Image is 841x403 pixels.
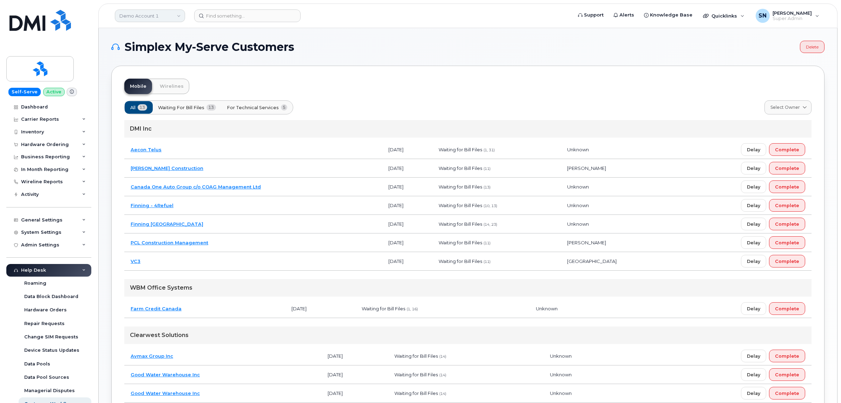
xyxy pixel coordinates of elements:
[741,236,766,249] button: Delay
[741,218,766,230] button: Delay
[484,241,491,245] span: (11)
[124,120,812,138] div: DMI Inc
[484,204,497,208] span: (10, 13)
[125,42,294,52] span: Simplex My-Serve Customers
[439,391,446,396] span: (14)
[769,180,805,193] button: Complete
[741,368,766,381] button: Delay
[321,365,388,384] td: [DATE]
[741,387,766,399] button: Delay
[131,221,203,227] a: Finning [GEOGRAPHIC_DATA]
[747,239,760,246] span: Delay
[747,221,760,227] span: Delay
[741,302,766,315] button: Delay
[741,162,766,174] button: Delay
[439,184,482,190] span: Waiting for Bill Files
[775,239,799,246] span: Complete
[382,159,432,178] td: [DATE]
[769,218,805,230] button: Complete
[747,165,760,172] span: Delay
[769,199,805,212] button: Complete
[382,252,432,271] td: [DATE]
[567,165,606,171] span: [PERSON_NAME]
[124,79,152,94] a: Mobile
[550,372,572,377] span: Unknown
[439,221,482,227] span: Waiting for Bill Files
[775,305,799,312] span: Complete
[775,146,799,153] span: Complete
[439,354,446,359] span: (14)
[747,371,760,378] span: Delay
[747,202,760,209] span: Delay
[439,147,482,152] span: Waiting for Bill Files
[394,390,438,396] span: Waiting for Bill Files
[536,306,558,311] span: Unknown
[775,202,799,209] span: Complete
[206,104,216,111] span: 13
[769,350,805,362] button: Complete
[124,279,812,297] div: WBM Office Systems
[747,390,760,397] span: Delay
[550,353,572,359] span: Unknown
[550,390,572,396] span: Unknown
[131,390,200,396] a: Good Water Warehouse Inc
[567,240,606,245] span: [PERSON_NAME]
[775,353,799,359] span: Complete
[747,184,760,190] span: Delay
[131,306,182,311] a: Farm Credit Canada
[131,353,173,359] a: Avmax Group Inc
[124,326,812,344] div: Clearwest Solutions
[770,104,800,111] span: Select Owner
[407,307,418,311] span: (1, 16)
[567,147,589,152] span: Unknown
[741,350,766,362] button: Delay
[769,162,805,174] button: Complete
[484,148,495,152] span: (1, 31)
[131,165,203,171] a: [PERSON_NAME] Construction
[775,258,799,265] span: Complete
[747,146,760,153] span: Delay
[131,258,140,264] a: VC3
[769,236,805,249] button: Complete
[382,215,432,233] td: [DATE]
[769,143,805,156] button: Complete
[439,373,446,377] span: (14)
[382,233,432,252] td: [DATE]
[285,299,355,318] td: [DATE]
[484,259,491,264] span: (11)
[741,199,766,212] button: Delay
[382,140,432,159] td: [DATE]
[775,165,799,172] span: Complete
[484,185,491,190] span: (13)
[769,368,805,381] button: Complete
[131,372,200,377] a: Good Water Warehouse Inc
[567,184,589,190] span: Unknown
[775,371,799,378] span: Complete
[747,305,760,312] span: Delay
[775,221,799,227] span: Complete
[567,203,589,208] span: Unknown
[769,387,805,399] button: Complete
[439,240,482,245] span: Waiting for Bill Files
[747,258,760,265] span: Delay
[131,203,173,208] a: Finning - 4Refuel
[131,240,208,245] a: PCL Construction Management
[439,165,482,171] span: Waiting for Bill Files
[362,306,405,311] span: Waiting for Bill Files
[158,104,204,111] span: Waiting for Bill Files
[800,41,824,53] a: Delete
[321,347,388,365] td: [DATE]
[131,184,261,190] a: Canada One Auto Group c/o COAG Management Ltd
[154,79,189,94] a: Wirelines
[741,255,766,267] button: Delay
[764,100,812,114] a: Select Owner
[439,203,482,208] span: Waiting for Bill Files
[321,384,388,403] td: [DATE]
[775,390,799,397] span: Complete
[394,372,438,377] span: Waiting for Bill Files
[484,166,491,171] span: (11)
[741,143,766,156] button: Delay
[281,104,288,111] span: 5
[394,353,438,359] span: Waiting for Bill Files
[382,196,432,215] td: [DATE]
